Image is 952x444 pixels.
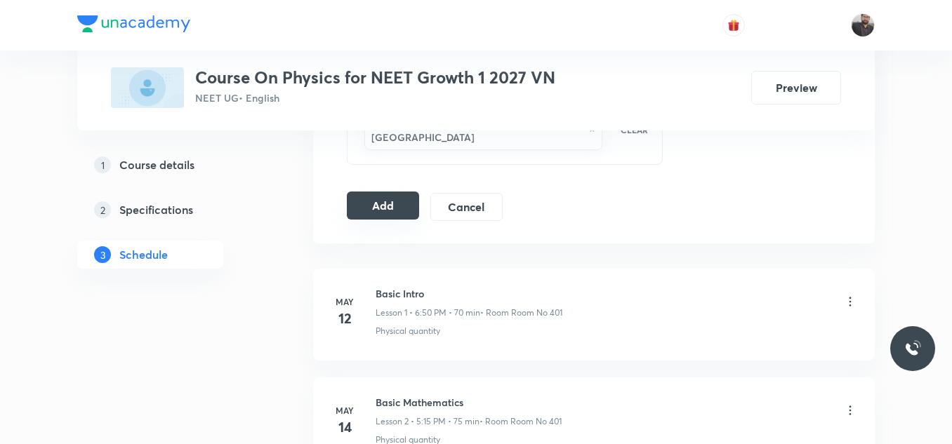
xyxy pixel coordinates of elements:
[751,71,841,105] button: Preview
[111,67,184,108] img: EBCC96E5-3204-48B4-851B-0CE8F33BFA37_plus.png
[430,193,503,221] button: Cancel
[331,404,359,417] h6: May
[376,415,480,428] p: Lesson 2 • 5:15 PM • 75 min
[77,15,190,32] img: Company Logo
[94,201,111,218] p: 2
[331,308,359,329] h4: 12
[94,246,111,263] p: 3
[480,415,562,428] p: • Room Room No 401
[195,90,555,105] p: NEET UG • English
[195,67,555,88] h3: Course On Physics for NEET Growth 1 2027 VN
[77,196,268,224] a: 2Specifications
[331,417,359,438] h4: 14
[119,156,194,173] h5: Course details
[376,307,480,319] p: Lesson 1 • 6:50 PM • 70 min
[376,286,562,301] h6: Basic Intro
[94,156,111,173] p: 1
[331,295,359,308] h6: May
[722,14,745,36] button: avatar
[347,191,419,220] button: Add
[119,201,193,218] h5: Specifications
[727,19,740,32] img: avatar
[77,151,268,179] a: 1Course details
[480,307,562,319] p: • Room Room No 401
[851,13,875,37] img: Vishal Choudhary
[904,340,921,357] img: ttu
[119,246,168,263] h5: Schedule
[77,15,190,36] a: Company Logo
[376,325,440,337] p: Physical quantity
[376,395,562,410] h6: Basic Mathematics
